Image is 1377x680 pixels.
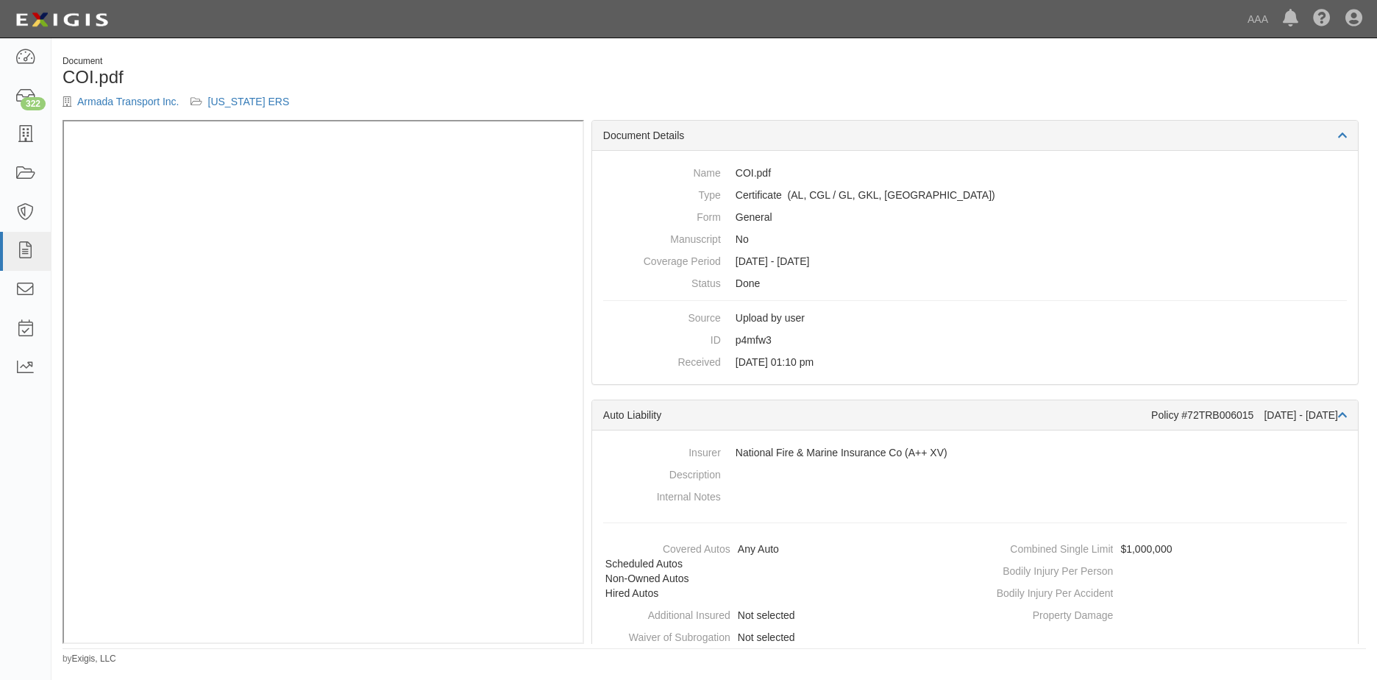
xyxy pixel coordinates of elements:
img: logo-5460c22ac91f19d4615b14bd174203de0afe785f0fc80cf4dbbc73dc1793850b.png [11,7,113,33]
dt: Form [603,206,721,224]
dt: Property Damage [981,604,1113,623]
dt: Description [603,464,721,482]
dt: Name [603,162,721,180]
dd: p4mfw3 [603,329,1347,351]
div: Auto Liability [603,408,1151,422]
dt: Internal Notes [603,486,721,504]
a: [US_STATE] ERS [208,96,290,107]
div: Document Details [592,121,1358,151]
h1: COI.pdf [63,68,703,87]
dd: [DATE] 01:10 pm [603,351,1347,373]
dd: General [603,206,1347,228]
dt: Status [603,272,721,291]
dd: $1,000,000 [981,538,1352,560]
small: by [63,653,116,665]
a: AAA [1240,4,1275,34]
dt: Bodily Injury Per Accident [981,582,1113,601]
a: Armada Transport Inc. [77,96,179,107]
dt: Bodily Injury Per Person [981,560,1113,578]
dt: Covered Autos [598,538,730,556]
dt: Additional Insured [598,604,730,623]
div: Policy #72TRB006015 [DATE] - [DATE] [1151,408,1347,422]
div: 322 [21,97,46,110]
dd: Not selected [598,604,969,626]
dt: Coverage Period [603,250,721,269]
dd: No [603,228,1347,250]
dt: Insurer [603,442,721,460]
dd: Upload by user [603,307,1347,329]
dd: National Fire & Marine Insurance Co (A++ XV) [603,442,1347,464]
dt: Combined Single Limit [981,538,1113,556]
dd: Auto Liability Commercial General Liability / Garage Liability Garage Keepers Liability On-Hook [603,184,1347,206]
dt: Waiver of Subrogation [598,626,730,645]
dd: Done [603,272,1347,294]
dd: COI.pdf [603,162,1347,184]
div: Document [63,55,703,68]
dd: Any Auto, Scheduled Autos, Non-Owned Autos, Hired Autos [598,538,969,604]
dt: Source [603,307,721,325]
i: Help Center - Complianz [1313,10,1331,28]
dt: Manuscript [603,228,721,247]
dt: ID [603,329,721,347]
a: Exigis, LLC [72,654,116,664]
dt: Type [603,184,721,202]
dd: Not selected [598,626,969,648]
dd: [DATE] - [DATE] [603,250,1347,272]
dt: Received [603,351,721,369]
